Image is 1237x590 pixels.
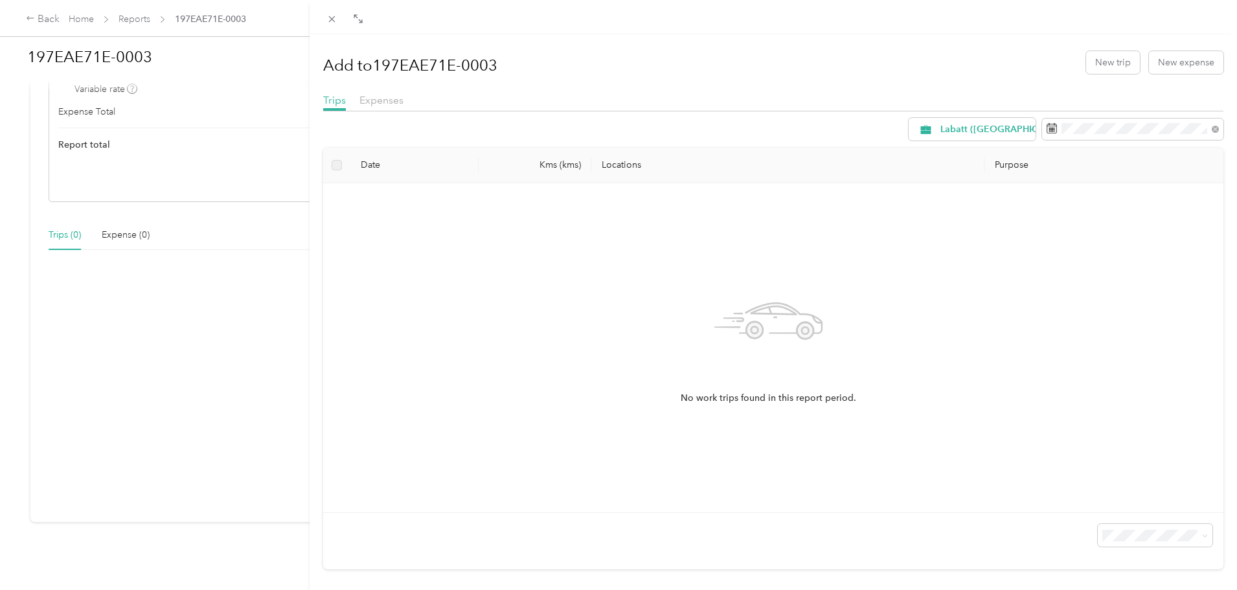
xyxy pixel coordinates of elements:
th: Date [350,148,479,183]
span: Expenses [359,94,403,106]
button: New trip [1086,51,1140,74]
h1: Add to 197EAE71E-0003 [323,50,497,81]
iframe: Everlance-gr Chat Button Frame [1164,517,1237,590]
span: Labatt ([GEOGRAPHIC_DATA]) [940,125,1073,134]
th: Kms (kms) [479,148,591,183]
span: Trips [323,94,346,106]
th: Locations [591,148,984,183]
button: New expense [1149,51,1223,74]
th: Purpose [984,148,1223,183]
span: No work trips found in this report period. [681,391,856,405]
